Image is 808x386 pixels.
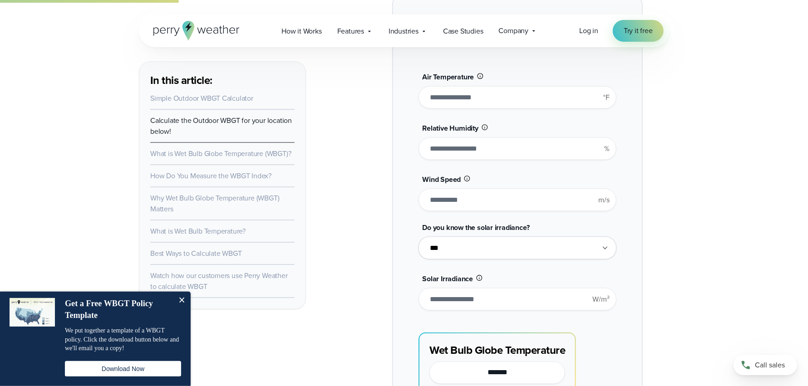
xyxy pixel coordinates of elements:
a: Calculate the Outdoor WBGT for your location below! [150,115,292,137]
a: How it Works [274,22,330,40]
button: Download Now [65,361,181,376]
a: Best Ways to Calculate WBGT [150,248,242,259]
a: What is Wet Bulb Temperature? [150,226,246,236]
span: Wind Speed [422,174,461,185]
a: Case Studies [435,22,491,40]
span: Call sales [755,360,785,371]
a: Why Wet Bulb Globe Temperature (WBGT) Matters [150,193,280,214]
span: Relative Humidity [422,123,478,133]
button: Close [172,292,191,310]
span: Company [499,25,529,36]
p: We put together a template of a WBGT policy. Click the download button below and we'll email you ... [65,326,181,353]
span: Case Studies [443,26,483,37]
a: What is Wet Bulb Globe Temperature (WBGT)? [150,148,291,159]
a: Log in [579,25,598,36]
a: Call sales [734,355,797,375]
span: Features [337,26,364,37]
span: Try it free [624,25,653,36]
h3: In this article: [150,73,295,88]
a: Simple Outdoor WBGT Calculator [150,93,253,103]
img: dialog featured image [10,298,55,327]
a: Try it free [613,20,664,42]
span: Do you know the solar irradiance? [422,222,529,233]
span: Industries [389,26,419,37]
a: How Do You Measure the WBGT Index? [150,171,271,181]
span: How it Works [281,26,322,37]
span: Air Temperature [422,72,474,82]
span: Solar Irradiance [422,274,473,284]
a: Watch how our customers use Perry Weather to calculate WBGT [150,270,288,292]
h4: Get a Free WBGT Policy Template [65,298,172,321]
